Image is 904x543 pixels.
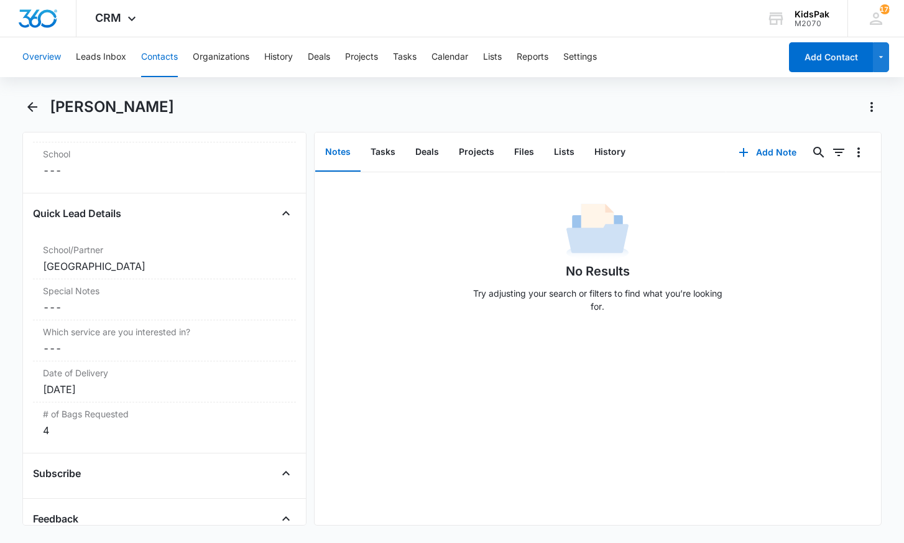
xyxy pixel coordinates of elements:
[33,142,295,183] div: School---
[880,4,890,14] span: 175
[544,133,584,172] button: Lists
[33,511,78,526] h4: Feedback
[33,206,121,221] h4: Quick Lead Details
[33,238,295,279] div: School/Partner[GEOGRAPHIC_DATA]
[566,262,630,281] h1: No Results
[22,97,42,117] button: Back
[483,37,502,77] button: Lists
[43,366,285,379] label: Date of Delivery
[276,509,296,529] button: Close
[431,37,468,77] button: Calendar
[33,320,295,361] div: Which service are you interested in?---
[829,142,849,162] button: Filters
[33,279,295,320] div: Special Notes---
[43,147,285,160] label: School
[789,42,873,72] button: Add Contact
[43,284,285,297] label: Special Notes
[795,19,829,28] div: account id
[276,463,296,483] button: Close
[43,300,285,315] dd: ---
[33,466,81,481] h4: Subscribe
[43,423,285,438] div: 4
[43,163,285,178] dd: ---
[43,243,285,256] label: School/Partner
[880,4,890,14] div: notifications count
[345,37,378,77] button: Projects
[449,133,504,172] button: Projects
[264,37,293,77] button: History
[43,407,285,420] label: # of Bags Requested
[849,142,869,162] button: Overflow Menu
[141,37,178,77] button: Contacts
[43,382,285,397] div: [DATE]
[504,133,544,172] button: Files
[95,11,121,24] span: CRM
[22,37,61,77] button: Overview
[795,9,829,19] div: account name
[405,133,449,172] button: Deals
[862,97,882,117] button: Actions
[563,37,597,77] button: Settings
[33,402,295,443] div: # of Bags Requested4
[308,37,330,77] button: Deals
[467,287,728,313] p: Try adjusting your search or filters to find what you’re looking for.
[33,361,295,402] div: Date of Delivery[DATE]
[393,37,417,77] button: Tasks
[193,37,249,77] button: Organizations
[517,37,548,77] button: Reports
[584,133,635,172] button: History
[43,259,285,274] div: [GEOGRAPHIC_DATA]
[50,98,174,116] h1: [PERSON_NAME]
[76,37,126,77] button: Leads Inbox
[276,203,296,223] button: Close
[315,133,361,172] button: Notes
[726,137,809,167] button: Add Note
[43,341,285,356] dd: ---
[566,200,629,262] img: No Data
[361,133,405,172] button: Tasks
[809,142,829,162] button: Search...
[43,325,285,338] label: Which service are you interested in?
